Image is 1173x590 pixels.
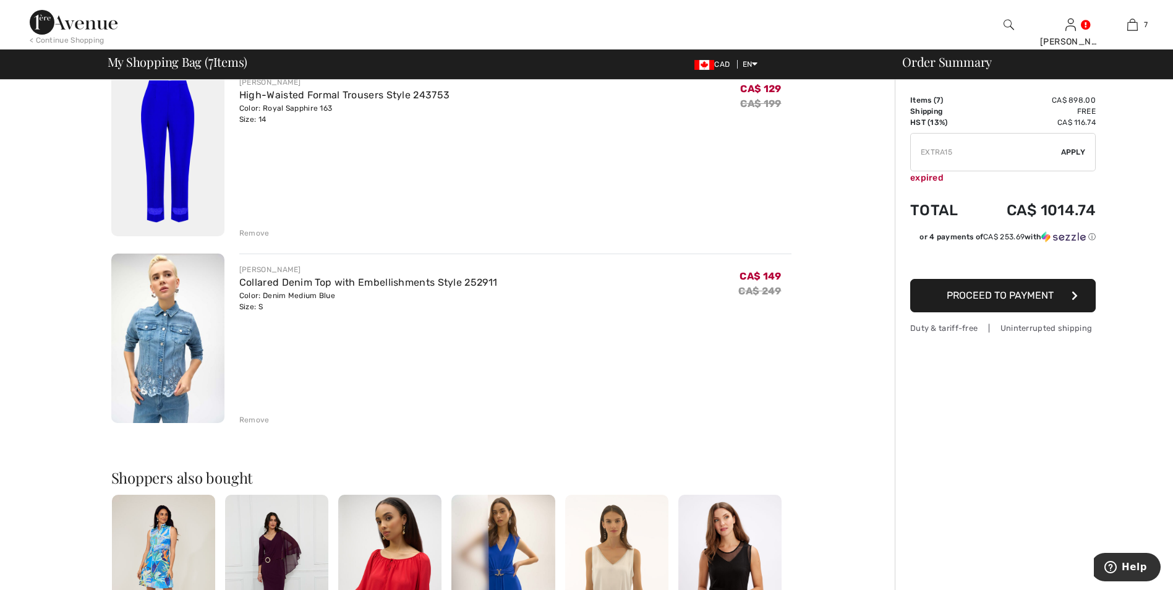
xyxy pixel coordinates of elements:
[694,60,714,70] img: Canadian Dollar
[1040,35,1101,48] div: [PERSON_NAME]
[1061,147,1086,158] span: Apply
[1065,17,1076,32] img: My Info
[910,171,1096,184] div: expired
[111,66,224,236] img: High-Waisted Formal Trousers Style 243753
[30,10,117,35] img: 1ère Avenue
[910,322,1096,334] div: Duty & tariff-free | Uninterrupted shipping
[975,117,1096,128] td: CA$ 116.74
[239,276,497,288] a: Collared Denim Top with Embellishments Style 252911
[887,56,1166,68] div: Order Summary
[111,470,791,485] h2: Shoppers also bought
[743,60,758,69] span: EN
[1144,19,1148,30] span: 7
[910,106,975,117] td: Shipping
[975,189,1096,231] td: CA$ 1014.74
[1094,553,1161,584] iframe: Opens a widget where you can find more information
[208,53,213,69] span: 7
[694,60,735,69] span: CAD
[1065,19,1076,30] a: Sign In
[239,414,270,425] div: Remove
[738,285,781,297] s: CA$ 249
[1004,17,1014,32] img: search the website
[910,247,1096,275] iframe: PayPal-paypal
[1127,17,1138,32] img: My Bag
[910,189,975,231] td: Total
[740,98,781,109] s: CA$ 199
[108,56,248,68] span: My Shopping Bag ( Items)
[239,290,497,312] div: Color: Denim Medium Blue Size: S
[911,134,1061,171] input: Promo code
[239,228,270,239] div: Remove
[1102,17,1162,32] a: 7
[910,279,1096,312] button: Proceed to Payment
[740,83,781,95] span: CA$ 129
[975,106,1096,117] td: Free
[975,95,1096,106] td: CA$ 898.00
[239,103,450,125] div: Color: Royal Sapphire 163 Size: 14
[983,233,1025,241] span: CA$ 253.69
[910,231,1096,247] div: or 4 payments ofCA$ 253.69withSezzle Click to learn more about Sezzle
[239,77,450,88] div: [PERSON_NAME]
[919,231,1096,242] div: or 4 payments of with
[239,264,497,275] div: [PERSON_NAME]
[111,254,224,424] img: Collared Denim Top with Embellishments Style 252911
[740,270,781,282] span: CA$ 149
[1041,231,1086,242] img: Sezzle
[910,95,975,106] td: Items ( )
[910,117,975,128] td: HST (13%)
[239,89,450,101] a: High-Waisted Formal Trousers Style 243753
[947,289,1054,301] span: Proceed to Payment
[30,35,105,46] div: < Continue Shopping
[936,96,941,105] span: 7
